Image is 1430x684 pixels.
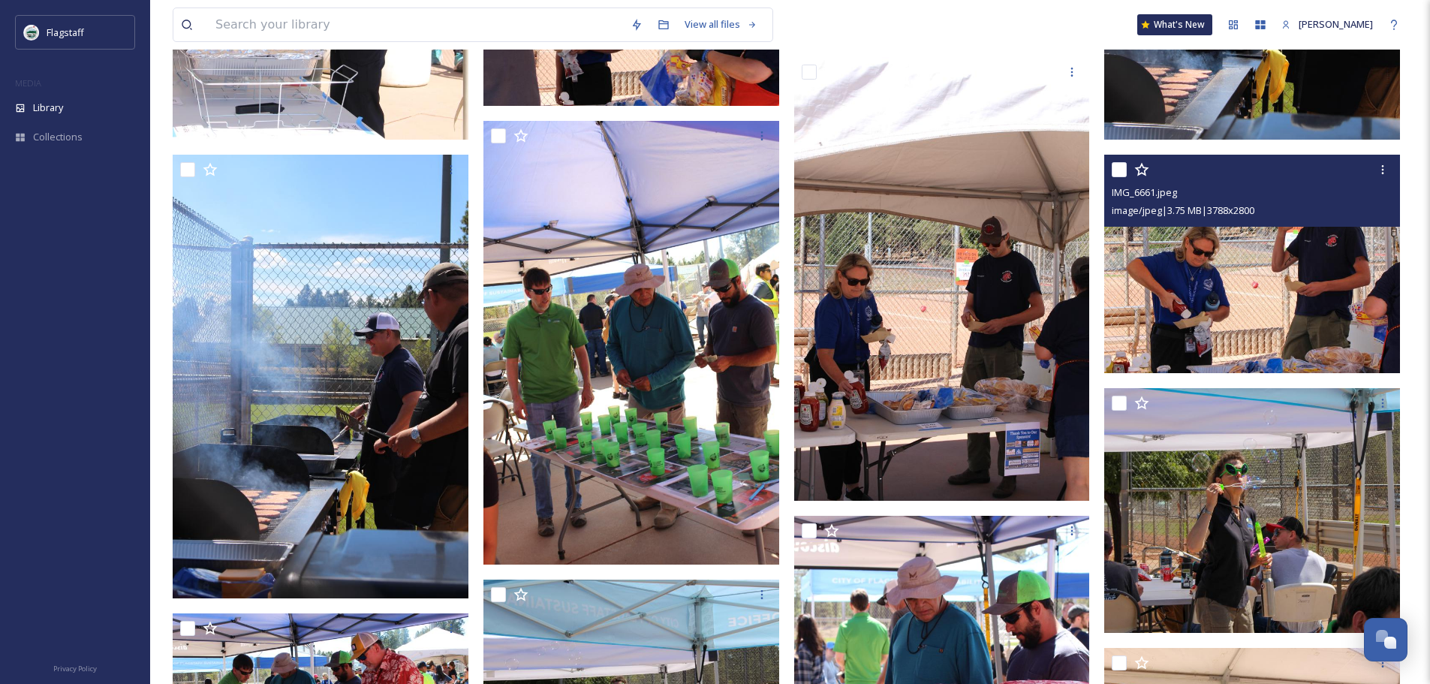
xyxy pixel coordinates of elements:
[1364,618,1407,661] button: Open Chat
[33,130,83,144] span: Collections
[794,57,1090,501] img: IMG_6658.jpeg
[677,10,765,39] a: View all files
[24,25,39,40] img: images%20%282%29.jpeg
[1112,185,1177,199] span: IMG_6661.jpeg
[53,664,97,673] span: Privacy Policy
[173,155,468,598] img: IMG_6652.jpeg
[47,26,84,39] span: Flagstaff
[15,77,41,89] span: MEDIA
[1104,155,1400,373] img: IMG_6661.jpeg
[1112,203,1254,217] span: image/jpeg | 3.75 MB | 3788 x 2800
[1137,14,1212,35] a: What's New
[33,101,63,115] span: Library
[1104,388,1400,632] img: IMG_6678.jpeg
[1274,10,1380,39] a: [PERSON_NAME]
[53,658,97,676] a: Privacy Policy
[1299,17,1373,31] span: [PERSON_NAME]
[208,8,623,41] input: Search your library
[483,121,779,565] img: IMG_6662.jpeg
